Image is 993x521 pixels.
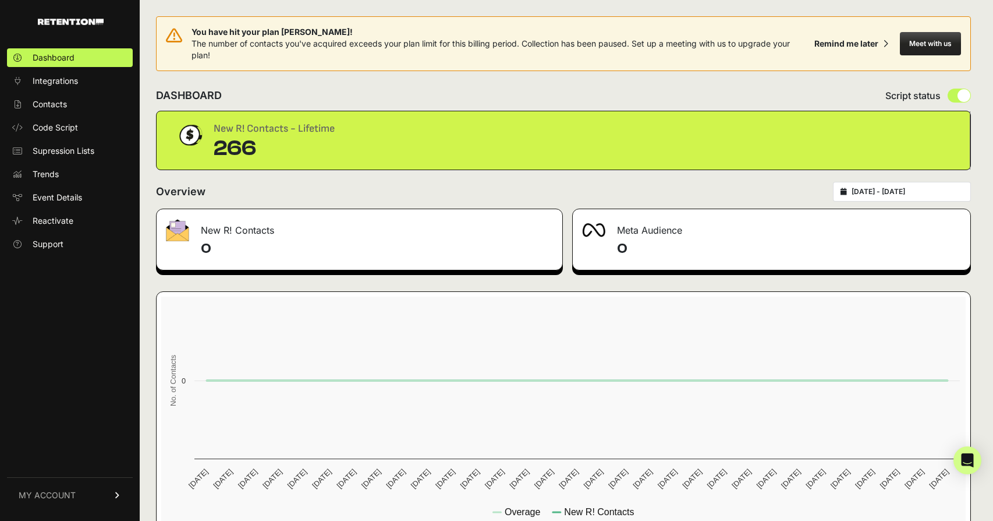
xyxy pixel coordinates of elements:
button: Remind me later [810,33,893,54]
text: [DATE] [804,467,827,490]
span: Reactivate [33,215,73,227]
span: Event Details [33,192,82,203]
h2: DASHBOARD [156,87,222,104]
text: [DATE] [582,467,605,490]
text: [DATE] [656,467,679,490]
span: Code Script [33,122,78,133]
text: [DATE] [557,467,580,490]
a: Code Script [7,118,133,137]
a: Contacts [7,95,133,114]
h4: 0 [617,240,961,258]
text: [DATE] [459,467,481,490]
text: No. of Contacts [169,355,178,406]
a: Supression Lists [7,142,133,160]
a: Support [7,235,133,254]
text: [DATE] [779,467,802,490]
text: [DATE] [607,467,629,490]
text: [DATE] [853,467,876,490]
span: Supression Lists [33,145,94,157]
text: [DATE] [261,467,283,490]
text: Overage [505,507,540,517]
text: [DATE] [705,467,728,490]
a: Reactivate [7,212,133,230]
text: [DATE] [335,467,358,490]
text: [DATE] [878,467,901,490]
a: Trends [7,165,133,184]
button: Meet with us [900,32,961,55]
a: Dashboard [7,48,133,67]
div: New R! Contacts - Lifetime [214,121,335,137]
text: [DATE] [286,467,308,490]
img: fa-envelope-19ae18322b30453b285274b1b8af3d052b27d846a4fbe8435d1a52b978f639a2.png [166,219,189,241]
text: [DATE] [384,467,407,490]
div: Open Intercom Messenger [953,446,981,474]
span: Integrations [33,75,78,87]
span: Script status [885,89,941,103]
text: [DATE] [187,467,210,490]
text: [DATE] [434,467,456,490]
text: [DATE] [928,467,951,490]
text: [DATE] [409,467,432,490]
text: [DATE] [903,467,925,490]
span: Trends [33,168,59,180]
span: The number of contacts you've acquired exceeds your plan limit for this billing period. Collectio... [191,38,790,60]
span: Contacts [33,98,67,110]
span: MY ACCOUNT [19,490,76,501]
text: New R! Contacts [564,507,634,517]
text: 0 [182,376,186,385]
img: fa-meta-2f981b61bb99beabf952f7030308934f19ce035c18b003e963880cc3fabeebb7.png [582,223,605,237]
text: [DATE] [730,467,753,490]
div: Meta Audience [573,209,970,244]
span: You have hit your plan [PERSON_NAME]! [191,26,810,38]
text: [DATE] [632,467,654,490]
text: [DATE] [829,467,852,490]
h2: Overview [156,184,205,200]
text: [DATE] [310,467,333,490]
text: [DATE] [533,467,555,490]
div: 266 [214,137,335,160]
a: Event Details [7,188,133,207]
span: Dashboard [33,52,75,64]
text: [DATE] [680,467,703,490]
img: Retention.com [38,19,104,25]
h4: 0 [201,240,553,258]
span: Support [33,238,63,250]
div: Remind me later [814,38,878,50]
a: Integrations [7,72,133,90]
a: MY ACCOUNT [7,477,133,513]
div: New R! Contacts [157,209,562,244]
text: [DATE] [755,467,778,490]
img: dollar-coin-05c43ed7efb7bc0c12610022525b4bbbb207c7efeef5aecc26f025e68dcafac9.png [175,121,204,150]
text: [DATE] [483,467,506,490]
text: [DATE] [236,467,259,490]
text: [DATE] [211,467,234,490]
text: [DATE] [508,467,531,490]
text: [DATE] [360,467,382,490]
